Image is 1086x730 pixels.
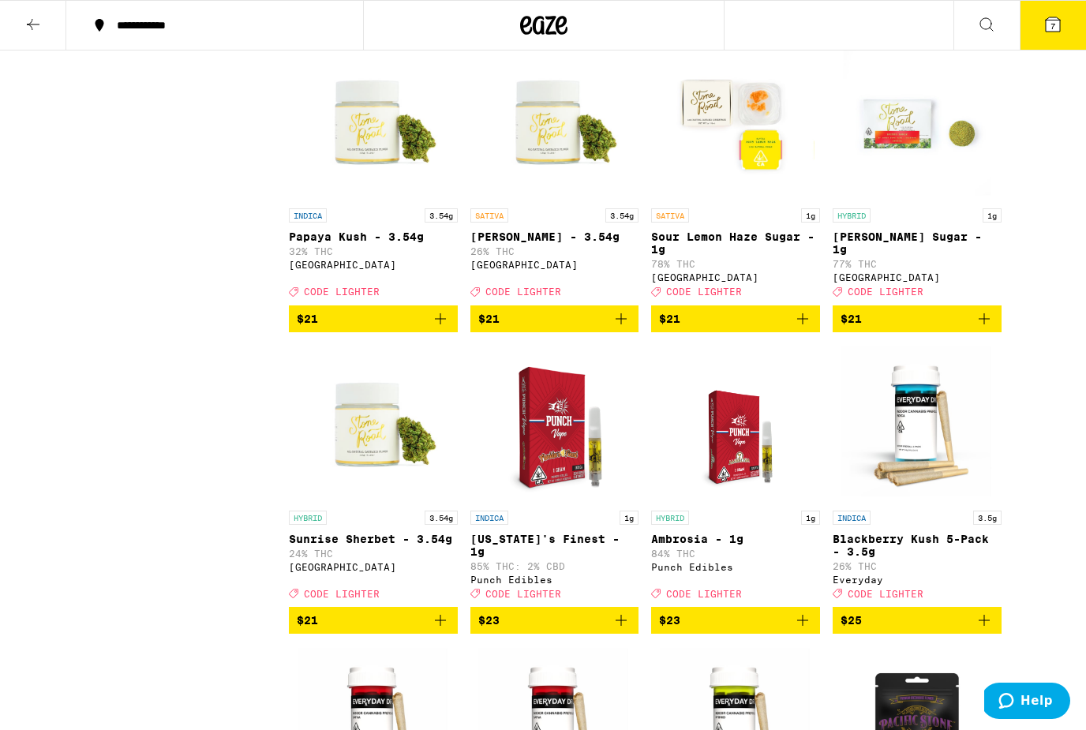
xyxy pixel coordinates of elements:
p: 1g [801,208,820,223]
a: Open page for Sour Lemon Haze Sugar - 1g from Stone Road [651,43,820,305]
p: 78% THC [651,259,820,269]
span: CODE LIGHTER [848,287,923,298]
p: 1g [983,208,1002,223]
a: Open page for Ambrosia - 1g from Punch Edibles [651,345,820,607]
span: $21 [297,614,318,627]
p: 32% THC [289,246,458,256]
img: Stone Road - Sour Lemon Haze Sugar - 1g [657,43,814,200]
a: Open page for Lemon Jack - 3.54g from Stone Road [470,43,639,305]
button: Add to bag [833,305,1002,332]
span: CODE LIGHTER [304,589,380,599]
span: CODE LIGHTER [485,287,561,298]
img: Stone Road - Lemon Jack - 3.54g [475,43,633,200]
p: Blackberry Kush 5-Pack - 3.5g [833,533,1002,558]
p: Papaya Kush - 3.54g [289,230,458,243]
p: 26% THC [470,246,639,256]
p: 3.54g [425,208,458,223]
p: INDICA [833,511,871,525]
div: [GEOGRAPHIC_DATA] [470,260,639,270]
p: 3.54g [425,511,458,525]
button: 7 [1020,1,1086,50]
span: CODE LIGHTER [485,589,561,599]
div: [GEOGRAPHIC_DATA] [833,272,1002,283]
p: 26% THC [833,561,1002,571]
span: CODE LIGHTER [666,287,742,298]
iframe: Opens a widget where you can find more information [984,683,1070,722]
p: 1g [801,511,820,525]
img: Stone Road - Sunrise Sherbet - 3.54g [294,345,452,503]
span: CODE LIGHTER [666,589,742,599]
p: SATIVA [470,208,508,223]
button: Add to bag [470,607,639,634]
button: Add to bag [651,607,820,634]
p: INDICA [470,511,508,525]
p: Ambrosia - 1g [651,533,820,545]
span: $21 [297,313,318,325]
p: Sour Lemon Haze Sugar - 1g [651,230,820,256]
p: HYBRID [833,208,871,223]
span: $23 [478,614,500,627]
button: Add to bag [833,607,1002,634]
p: 3.54g [605,208,638,223]
span: CODE LIGHTER [848,589,923,599]
span: $25 [841,614,862,627]
p: INDICA [289,208,327,223]
div: [GEOGRAPHIC_DATA] [651,272,820,283]
a: Open page for Blackberry Kush 5-Pack - 3.5g from Everyday [833,345,1002,607]
p: SATIVA [651,208,689,223]
button: Add to bag [289,305,458,332]
img: Everyday - Blackberry Kush 5-Pack - 3.5g [838,345,996,503]
button: Add to bag [651,305,820,332]
div: Punch Edibles [470,575,639,585]
span: $21 [478,313,500,325]
p: 3.5g [973,511,1002,525]
p: HYBRID [289,511,327,525]
a: Open page for Papaya Kush - 3.54g from Stone Road [289,43,458,305]
img: Punch Edibles - Ambrosia - 1g [675,345,797,503]
span: $21 [841,313,862,325]
img: Punch Edibles - Florida's Finest - 1g [475,345,633,503]
p: [PERSON_NAME] - 3.54g [470,230,639,243]
span: 7 [1050,21,1055,31]
div: Everyday [833,575,1002,585]
span: $21 [659,313,680,325]
img: Stone Road - Papaya Kush - 3.54g [294,43,452,200]
div: [GEOGRAPHIC_DATA] [289,260,458,270]
a: Open page for Florida's Finest - 1g from Punch Edibles [470,345,639,607]
div: [GEOGRAPHIC_DATA] [289,562,458,572]
p: HYBRID [651,511,689,525]
p: [US_STATE]'s Finest - 1g [470,533,639,558]
span: $23 [659,614,680,627]
p: 85% THC: 2% CBD [470,561,639,571]
div: Punch Edibles [651,562,820,572]
a: Open page for Oreo Biscotti Sugar - 1g from Stone Road [833,43,1002,305]
a: Open page for Sunrise Sherbet - 3.54g from Stone Road [289,345,458,607]
button: Add to bag [289,607,458,634]
img: Stone Road - Oreo Biscotti Sugar - 1g [838,43,996,200]
p: [PERSON_NAME] Sugar - 1g [833,230,1002,256]
p: Sunrise Sherbet - 3.54g [289,533,458,545]
button: Add to bag [470,305,639,332]
p: 77% THC [833,259,1002,269]
span: CODE LIGHTER [304,287,380,298]
p: 1g [620,511,638,525]
p: 84% THC [651,548,820,559]
p: 24% THC [289,548,458,559]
